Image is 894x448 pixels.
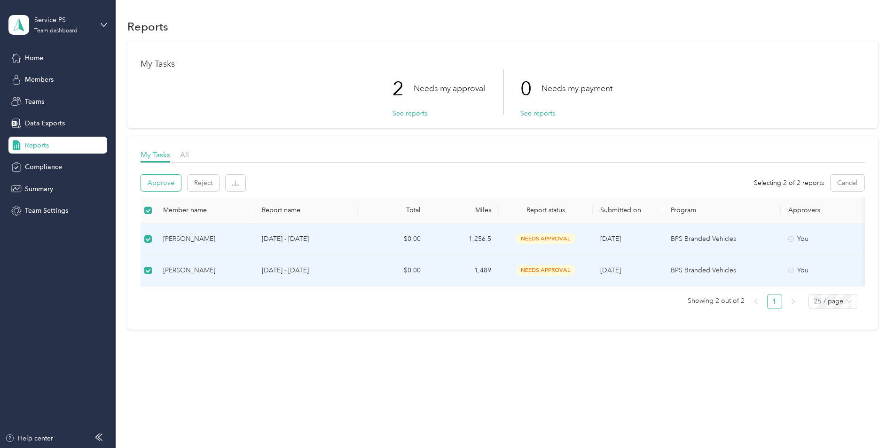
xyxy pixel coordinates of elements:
[428,224,499,255] td: 1,256.5
[808,294,857,309] div: Page Size
[768,294,782,309] a: 1
[767,294,782,309] li: 1
[358,255,428,286] td: $0.00
[25,75,54,85] span: Members
[188,175,219,191] button: Reject
[748,294,763,309] li: Previous Page
[788,234,867,244] div: You
[163,206,247,214] div: Member name
[436,206,491,214] div: Miles
[163,234,247,244] div: [PERSON_NAME]
[34,15,93,25] div: Service PS
[671,234,773,244] p: BPS Branded Vehicles
[520,108,555,118] button: See reports
[358,224,428,255] td: $0.00
[600,235,621,243] span: [DATE]
[392,69,414,108] p: 2
[262,234,350,244] p: [DATE] - [DATE]
[541,83,612,94] p: Needs my payment
[663,255,781,286] td: BPS Branded Vehicles
[365,206,421,214] div: Total
[25,140,49,150] span: Reports
[516,265,575,276] span: needs approval
[831,175,864,191] button: Cancel
[25,206,68,216] span: Team Settings
[520,69,541,108] p: 0
[663,198,781,224] th: Program
[814,294,852,309] span: 25 / page
[748,294,763,309] button: left
[688,294,745,308] span: Showing 2 out of 2
[786,294,801,309] button: right
[593,198,663,224] th: Submitted on
[506,206,585,214] span: Report status
[600,266,621,274] span: [DATE]
[791,299,796,304] span: right
[671,265,773,276] p: BPS Branded Vehicles
[781,198,875,224] th: Approvers
[254,198,358,224] th: Report name
[25,162,62,172] span: Compliance
[428,255,499,286] td: 1,489
[392,108,427,118] button: See reports
[516,233,575,244] span: needs approval
[127,22,168,31] h1: Reports
[754,178,824,188] span: Selecting 2 of 2 reports
[841,395,894,448] iframe: Everlance-gr Chat Button Frame
[141,150,170,159] span: My Tasks
[788,265,867,276] div: You
[34,28,78,34] div: Team dashboard
[25,184,53,194] span: Summary
[141,175,181,191] button: Approve
[5,433,53,443] button: Help center
[753,299,759,304] span: left
[25,118,65,128] span: Data Exports
[262,265,350,276] p: [DATE] - [DATE]
[25,97,44,107] span: Teams
[156,198,254,224] th: Member name
[180,150,189,159] span: All
[786,294,801,309] li: Next Page
[163,265,247,276] div: [PERSON_NAME]
[414,83,485,94] p: Needs my approval
[141,59,865,69] h1: My Tasks
[25,53,43,63] span: Home
[663,224,781,255] td: BPS Branded Vehicles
